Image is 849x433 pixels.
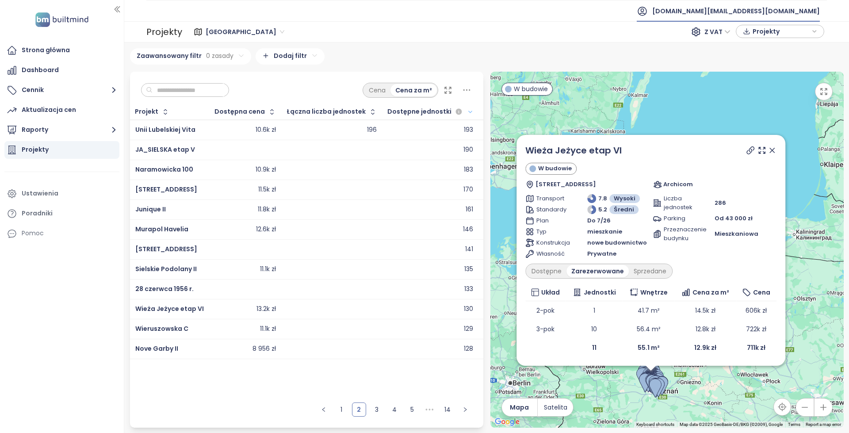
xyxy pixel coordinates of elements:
[22,45,70,56] div: Strona główna
[321,407,326,412] span: left
[652,0,820,22] span: [DOMAIN_NAME][EMAIL_ADDRESS][DOMAIN_NAME]
[135,185,197,194] a: [STREET_ADDRESS]
[387,107,464,117] div: Dostępne jednostki
[695,306,715,315] span: 14.5k zł
[466,206,473,214] div: 161
[541,287,560,297] span: Układ
[614,205,634,214] span: Średni
[206,25,284,38] span: Poznań
[510,402,529,412] span: Mapa
[746,325,766,333] span: 722k zł
[258,186,276,194] div: 11.5k zł
[334,402,348,417] li: 1
[370,403,383,416] a: 3
[692,287,729,297] span: Cena za m²
[463,226,473,234] div: 146
[287,109,366,115] div: Łączna liczba jednostek
[135,125,195,134] span: Unii Lubelskiej Vita
[464,265,473,273] div: 135
[715,199,726,207] span: 286
[741,25,819,38] div: button
[4,101,119,119] a: Aktualizacja cen
[463,146,473,154] div: 190
[525,301,566,320] td: 2-pok
[464,305,473,313] div: 130
[22,208,53,219] div: Poradniki
[317,402,331,417] li: Poprzednia strona
[387,109,451,115] span: Dostępne jednostki
[135,145,195,154] a: JA_SIELSKA etap V
[525,320,566,338] td: 3-pok
[464,285,473,293] div: 133
[22,228,44,239] div: Pomoc
[256,48,325,65] div: Dodaj filtr
[664,214,695,223] span: Parking
[536,194,567,203] span: Transport
[405,402,419,417] li: 5
[364,84,390,96] div: Cena
[696,325,715,333] span: 12.8k zł
[441,403,454,416] a: 14
[464,345,473,353] div: 128
[746,306,767,315] span: 606k zł
[753,25,810,38] span: Projekty
[130,48,251,65] div: Zaawansowany filtr
[135,284,194,293] a: 28 czerwca 1956 r.
[135,225,188,234] a: Murapol Havelia
[256,226,276,234] div: 12.6k zł
[704,25,730,38] span: Z VAT
[352,402,366,417] li: 2
[458,402,472,417] button: right
[135,205,166,214] span: Junique II
[256,166,276,174] div: 10.9k zł
[464,325,473,333] div: 129
[638,343,660,352] b: 55.1 m²
[370,402,384,417] li: 3
[463,407,468,412] span: right
[493,416,522,428] img: Google
[680,422,783,427] span: Map data ©2025 GeoBasis-DE/BKG (©2009), Google
[623,320,674,338] td: 56.4 m²
[4,42,119,59] a: Strona główna
[252,345,276,353] div: 8 956 zł
[33,11,91,29] img: logo
[458,402,472,417] li: Następna strona
[22,188,58,199] div: Ustawienia
[715,230,758,238] span: Mieszkaniowa
[566,265,629,277] div: Zarezerwowane
[367,126,377,134] div: 196
[535,180,596,189] span: [STREET_ADDRESS]
[387,402,402,417] li: 4
[715,214,753,222] span: Od 43 000 zł
[463,186,473,194] div: 170
[598,194,607,203] span: 7.8
[135,245,197,253] a: [STREET_ADDRESS]
[135,165,193,174] a: Naramowicka 100
[536,227,567,236] span: Typ
[135,304,204,313] a: Wieża Jeżyce etap VI
[256,126,276,134] div: 10.6k zł
[146,23,182,41] div: Projekty
[317,402,331,417] button: left
[566,320,623,338] td: 10
[536,205,567,214] span: Standardy
[22,104,76,115] div: Aktualizacja cen
[544,402,567,412] span: Satelita
[623,301,674,320] td: 41.7 m²
[135,344,178,353] a: Nove Garby II
[587,238,647,247] span: nowe budownictwo
[22,144,49,155] div: Projekty
[390,84,437,96] div: Cena za m²
[4,121,119,139] button: Raporty
[587,249,616,258] span: Prywatne
[335,403,348,416] a: 1
[405,403,419,416] a: 5
[493,416,522,428] a: Open this area in Google Maps (opens a new window)
[640,287,668,297] span: Wnętrze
